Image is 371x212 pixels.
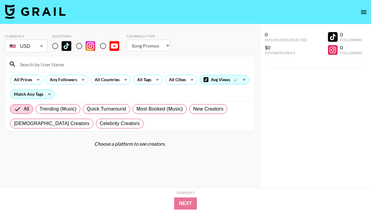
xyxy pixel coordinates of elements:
div: Influencers Selected [265,38,307,42]
div: Followers [340,51,362,55]
div: Avg Views [200,75,249,84]
div: Followers [340,38,362,42]
img: Grail Talent [5,4,66,19]
div: Choose a platform to see creators. [5,141,255,147]
div: Campaign Type [126,34,170,38]
span: [DEMOGRAPHIC_DATA] Creators [14,120,89,127]
div: All Prices [10,75,33,84]
div: 0 [340,45,362,51]
div: Match Any Tags [10,90,54,99]
div: Step 1 of 2 [177,190,194,195]
div: $0 [265,45,307,51]
div: 0 [340,31,362,38]
button: open drawer [358,6,370,18]
img: YouTube [110,41,119,51]
span: Most Booked (Music) [137,105,183,113]
span: Quick Turnaround [87,105,126,113]
img: Instagram [86,41,95,51]
div: All Tags [133,75,153,84]
div: Currency [5,34,47,38]
span: Trending (Music) [39,105,76,113]
span: New Creators [193,105,224,113]
iframe: Drift Widget Chat Controller [341,182,364,205]
div: USD [6,41,46,51]
button: Next [174,197,197,210]
div: Any Followers [46,75,78,84]
div: All Countries [91,75,121,84]
div: Platform [52,34,124,38]
div: All Cities [165,75,187,84]
div: 0 [265,31,307,38]
div: Estimated Price [265,51,307,55]
span: All [24,105,29,113]
input: Search by User Name [16,59,251,69]
span: Celebrity Creators [100,120,140,127]
img: TikTok [62,41,71,51]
